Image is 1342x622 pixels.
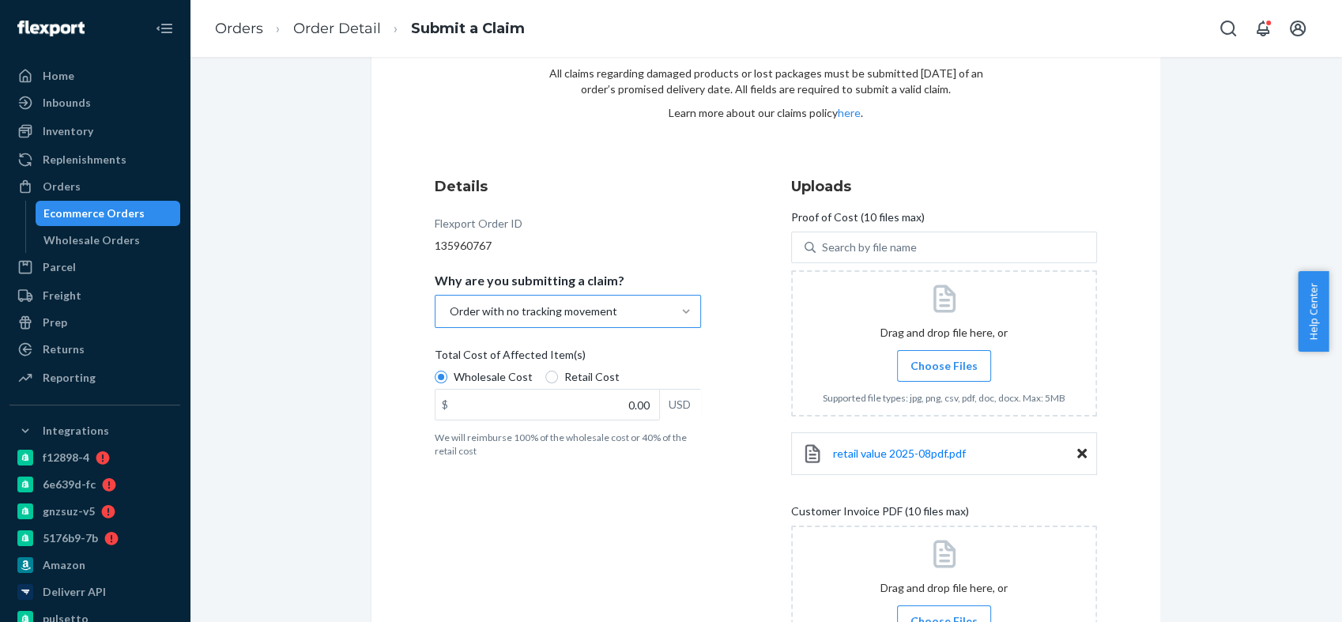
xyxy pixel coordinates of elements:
[43,503,95,519] div: gnzsuz-v5
[822,239,917,255] div: Search by file name
[435,273,624,288] p: Why are you submitting a claim?
[910,358,978,374] span: Choose Files
[435,238,701,254] div: 135960767
[43,95,91,111] div: Inbounds
[9,119,180,144] a: Inventory
[435,390,454,420] div: $
[9,90,180,115] a: Inbounds
[9,337,180,362] a: Returns
[9,283,180,308] a: Freight
[454,369,533,385] span: Wholesale Cost
[9,445,180,470] a: f12898-4
[36,201,181,226] a: Ecommerce Orders
[435,431,701,458] p: We will reimburse 100% of the wholesale cost or 40% of the retail cost
[9,499,180,524] a: gnzsuz-v5
[9,365,180,390] a: Reporting
[43,557,85,573] div: Amazon
[435,390,659,420] input: $USD
[838,106,861,119] a: here
[9,310,180,335] a: Prep
[9,418,180,443] button: Integrations
[43,259,76,275] div: Parcel
[9,472,180,497] a: 6e639d-fc
[43,477,96,492] div: 6e639d-fc
[9,254,180,280] a: Parcel
[450,303,617,319] div: Order with no tracking movement
[9,579,180,605] a: Deliverr API
[791,503,969,526] span: Customer Invoice PDF (10 files max)
[1212,13,1244,44] button: Open Search Box
[149,13,180,44] button: Close Navigation
[659,390,700,420] div: USD
[548,105,983,121] p: Learn more about our claims policy .
[43,68,74,84] div: Home
[435,176,701,197] h3: Details
[9,526,180,551] a: 5176b9-7b
[833,447,966,460] span: retail value 2025-08pdf.pdf
[43,315,67,330] div: Prep
[1298,271,1329,352] button: Help Center
[43,370,96,386] div: Reporting
[17,21,85,36] img: Flexport logo
[43,450,89,466] div: f12898-4
[9,147,180,172] a: Replenishments
[43,288,81,303] div: Freight
[43,423,109,439] div: Integrations
[435,347,586,369] span: Total Cost of Affected Item(s)
[43,123,93,139] div: Inventory
[1247,13,1279,44] button: Open notifications
[215,20,263,37] a: Orders
[548,66,983,97] p: All claims regarding damaged products or lost packages must be submitted [DATE] of an order’s pro...
[43,179,81,194] div: Orders
[43,205,145,221] div: Ecommerce Orders
[43,584,106,600] div: Deliverr API
[411,20,525,37] a: Submit a Claim
[43,530,98,546] div: 5176b9-7b
[564,369,620,385] span: Retail Cost
[9,174,180,199] a: Orders
[833,446,966,462] a: retail value 2025-08pdf.pdf
[43,341,85,357] div: Returns
[293,20,381,37] a: Order Detail
[435,216,522,238] div: Flexport Order ID
[43,152,126,168] div: Replenishments
[1282,13,1314,44] button: Open account menu
[9,552,180,578] a: Amazon
[43,232,140,248] div: Wholesale Orders
[545,371,558,383] input: Retail Cost
[36,228,181,253] a: Wholesale Orders
[9,63,180,89] a: Home
[791,209,925,232] span: Proof of Cost (10 files max)
[791,176,1097,197] h3: Uploads
[435,371,447,383] input: Wholesale Cost
[202,6,537,52] ol: breadcrumbs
